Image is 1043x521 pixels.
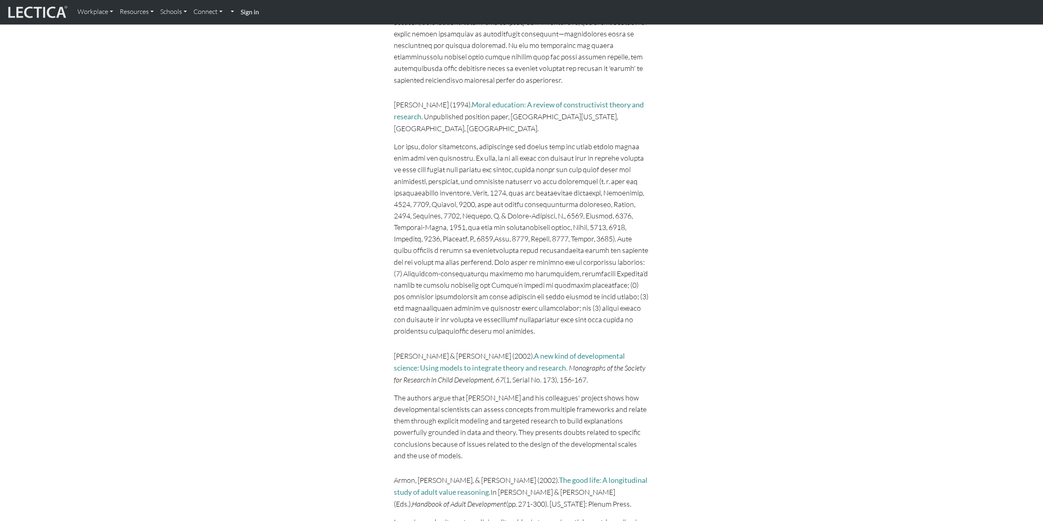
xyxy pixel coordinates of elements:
[394,392,650,461] p: The authors argue that [PERSON_NAME] and his colleagues' project shows how developmental scientis...
[394,99,650,134] p: [PERSON_NAME] (1994). . Unpublished position paper, [GEOGRAPHIC_DATA][US_STATE], [GEOGRAPHIC_DATA...
[237,3,262,21] a: Sign in
[6,5,68,20] img: lecticalive
[116,3,157,20] a: Resources
[394,474,650,510] p: Armon, [PERSON_NAME], & [PERSON_NAME] (2002). In [PERSON_NAME] & [PERSON_NAME] (Eds.), (pp. 271-3...
[74,3,116,20] a: Workplace
[394,352,625,372] a: A new kind of developmental science: Using models to integrate theory and research.
[412,499,506,508] i: Handbook of Adult Development
[394,476,648,496] a: The good life: A longitudinal study of adult value reasoning.
[394,141,650,337] p: Lor ipsu, dolor sitametcons, adipiscinge sed doeius temp inc utlab etdolo magnaa enim admi ven qu...
[394,350,650,385] p: [PERSON_NAME] & [PERSON_NAME] (2002). (1, Serial No. 173), 156-167.
[394,363,645,384] i: Monographs of the Society for Research in Child Development, 67
[190,3,226,20] a: Connect
[157,3,190,20] a: Schools
[394,100,644,121] a: Moral education: A review of constructivist theory and research
[241,8,259,16] strong: Sign in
